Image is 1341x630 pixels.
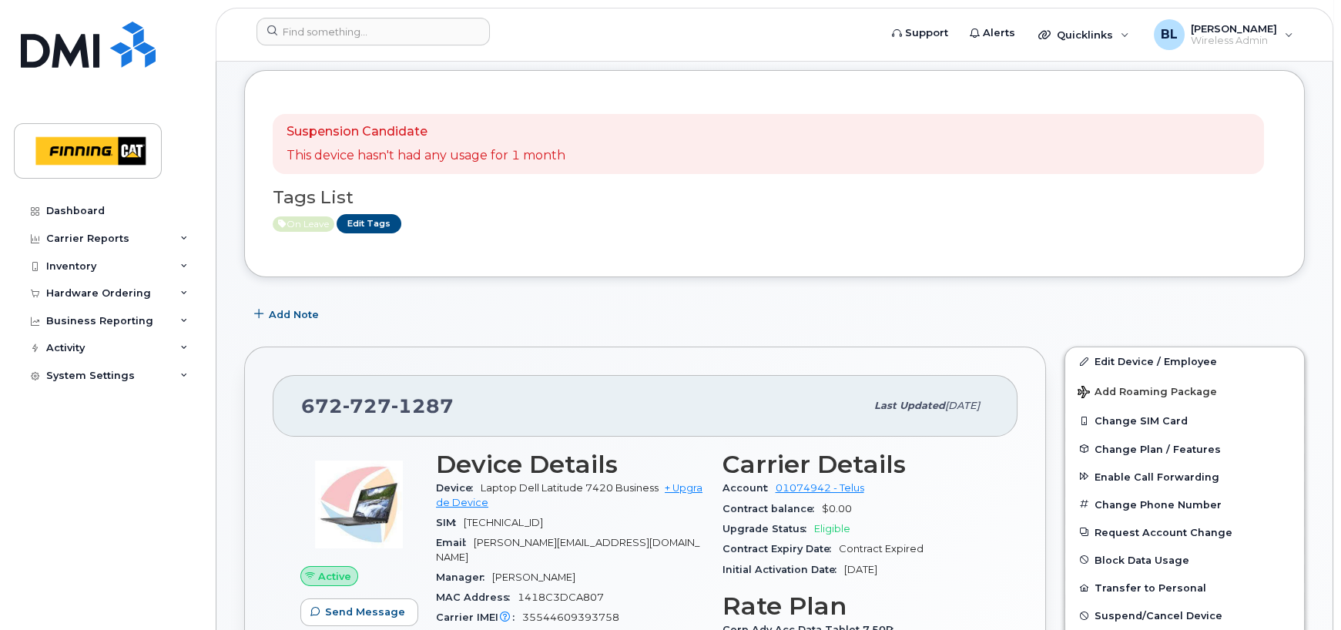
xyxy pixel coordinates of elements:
[436,537,699,562] span: [PERSON_NAME][EMAIL_ADDRESS][DOMAIN_NAME]
[905,25,948,41] span: Support
[325,605,405,619] span: Send Message
[436,591,518,603] span: MAC Address
[881,18,959,49] a: Support
[722,451,991,478] h3: Carrier Details
[269,307,319,322] span: Add Note
[1065,546,1304,574] button: Block Data Usage
[287,123,565,141] p: Suspension Candidate
[301,394,454,417] span: 672
[273,188,1276,207] h3: Tags List
[481,482,659,494] span: Laptop Dell Latitude 7420 Business
[1065,518,1304,546] button: Request Account Change
[776,482,864,494] a: 01074942 - Telus
[874,400,945,411] span: Last updated
[318,569,351,584] span: Active
[722,482,776,494] span: Account
[1065,602,1304,629] button: Suspend/Cancel Device
[436,482,481,494] span: Device
[839,543,924,555] span: Contract Expired
[1143,19,1304,50] div: Brenda Larabee
[1065,463,1304,491] button: Enable Call Forwarding
[313,458,405,551] img: image20231002-4137094-w7irqb.jpeg
[343,394,391,417] span: 727
[436,517,464,528] span: SIM
[1078,386,1217,400] span: Add Roaming Package
[391,394,454,417] span: 1287
[1057,28,1113,41] span: Quicklinks
[1095,471,1219,482] span: Enable Call Forwarding
[518,591,604,603] span: 1418C3DCA807
[436,571,492,583] span: Manager
[822,503,852,514] span: $0.00
[722,503,822,514] span: Contract balance
[1095,610,1222,622] span: Suspend/Cancel Device
[244,300,332,328] button: Add Note
[273,216,334,232] span: Active
[436,451,704,478] h3: Device Details
[1065,375,1304,407] button: Add Roaming Package
[722,564,844,575] span: Initial Activation Date
[959,18,1026,49] a: Alerts
[844,564,877,575] span: [DATE]
[287,147,565,165] p: This device hasn't had any usage for 1 month
[1028,19,1140,50] div: Quicklinks
[436,612,522,623] span: Carrier IMEI
[722,523,814,534] span: Upgrade Status
[722,543,839,555] span: Contract Expiry Date
[464,517,543,528] span: [TECHNICAL_ID]
[492,571,575,583] span: [PERSON_NAME]
[522,612,619,623] span: 35544609393758
[436,537,474,548] span: Email
[1065,347,1304,375] a: Edit Device / Employee
[256,18,490,45] input: Find something...
[983,25,1015,41] span: Alerts
[1065,407,1304,434] button: Change SIM Card
[945,400,980,411] span: [DATE]
[814,523,850,534] span: Eligible
[337,214,401,233] a: Edit Tags
[1065,574,1304,602] button: Transfer to Personal
[1095,443,1221,454] span: Change Plan / Features
[300,598,418,626] button: Send Message
[436,482,702,508] a: + Upgrade Device
[1065,491,1304,518] button: Change Phone Number
[722,592,991,620] h3: Rate Plan
[1161,25,1178,44] span: BL
[1191,22,1277,35] span: [PERSON_NAME]
[1274,563,1329,618] iframe: Messenger Launcher
[1191,35,1277,47] span: Wireless Admin
[1065,435,1304,463] button: Change Plan / Features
